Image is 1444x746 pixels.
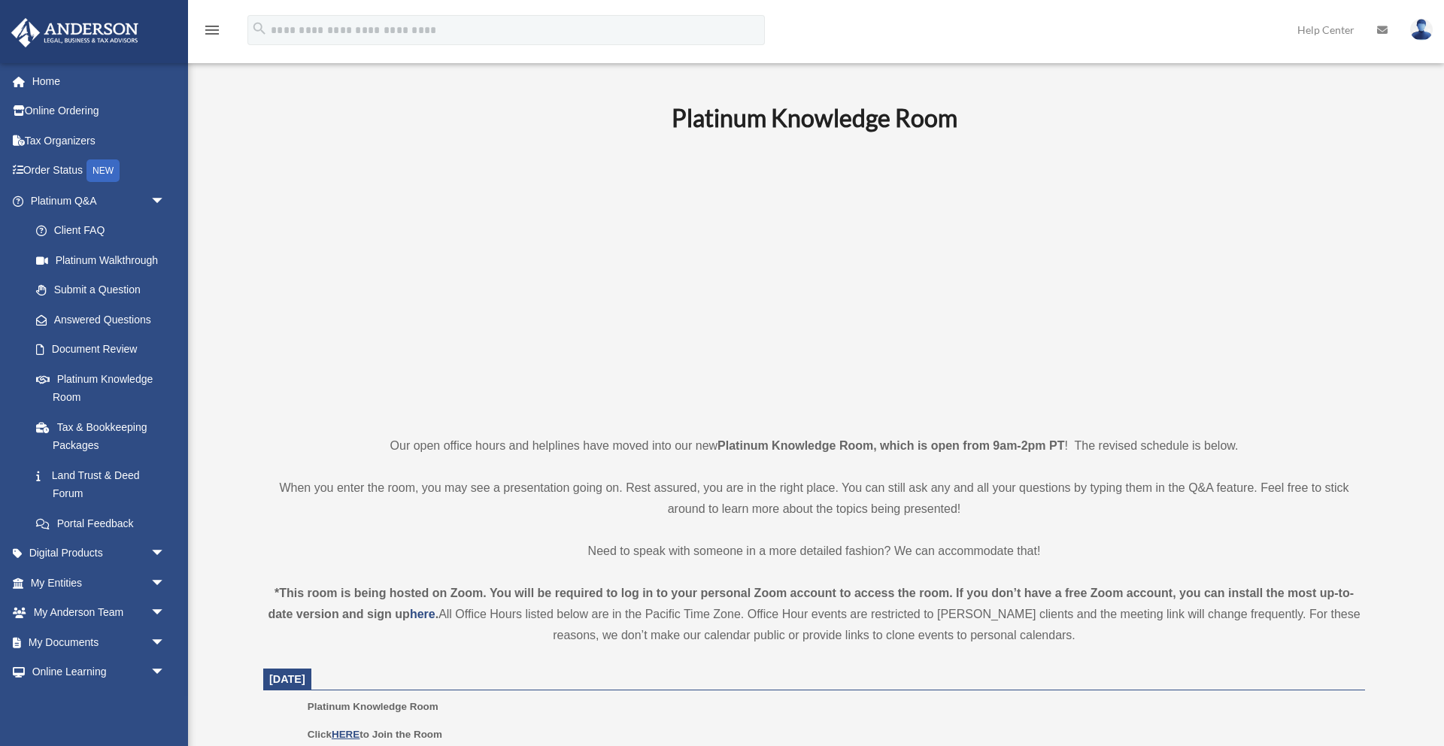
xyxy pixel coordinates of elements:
a: Client FAQ [21,216,188,246]
i: menu [203,21,221,39]
span: arrow_drop_down [150,568,180,599]
a: Home [11,66,188,96]
a: Order StatusNEW [11,156,188,186]
b: Platinum Knowledge Room [672,103,957,132]
span: Platinum Knowledge Room [308,701,438,712]
a: Billingarrow_drop_down [11,687,188,717]
a: Submit a Question [21,275,188,305]
span: arrow_drop_down [150,598,180,629]
span: arrow_drop_down [150,627,180,658]
a: menu [203,26,221,39]
div: NEW [86,159,120,182]
a: Digital Productsarrow_drop_down [11,538,188,569]
a: Answered Questions [21,305,188,335]
p: Our open office hours and helplines have moved into our new ! The revised schedule is below. [263,435,1365,456]
a: Document Review [21,335,188,365]
a: Online Learningarrow_drop_down [11,657,188,687]
p: When you enter the room, you may see a presentation going on. Rest assured, you are in the right ... [263,478,1365,520]
img: Anderson Advisors Platinum Portal [7,18,143,47]
a: My Entitiesarrow_drop_down [11,568,188,598]
a: here [410,608,435,620]
a: Platinum Knowledge Room [21,364,180,412]
a: Portal Feedback [21,508,188,538]
strong: Platinum Knowledge Room, which is open from 9am-2pm PT [717,439,1064,452]
a: My Documentsarrow_drop_down [11,627,188,657]
span: arrow_drop_down [150,538,180,569]
strong: *This room is being hosted on Zoom. You will be required to log in to your personal Zoom account ... [268,587,1354,620]
a: Tax & Bookkeeping Packages [21,412,188,460]
a: Online Ordering [11,96,188,126]
span: arrow_drop_down [150,657,180,688]
a: Platinum Q&Aarrow_drop_down [11,186,188,216]
b: Click to Join the Room [308,729,442,740]
iframe: 231110_Toby_KnowledgeRoom [589,153,1040,408]
strong: . [435,608,438,620]
a: Land Trust & Deed Forum [21,460,188,508]
i: search [251,20,268,37]
div: All Office Hours listed below are in the Pacific Time Zone. Office Hour events are restricted to ... [263,583,1365,646]
a: My Anderson Teamarrow_drop_down [11,598,188,628]
span: arrow_drop_down [150,687,180,717]
a: HERE [332,729,359,740]
a: Tax Organizers [11,126,188,156]
span: [DATE] [269,673,305,685]
p: Need to speak with someone in a more detailed fashion? We can accommodate that! [263,541,1365,562]
img: User Pic [1410,19,1433,41]
span: arrow_drop_down [150,186,180,217]
a: Platinum Walkthrough [21,245,188,275]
